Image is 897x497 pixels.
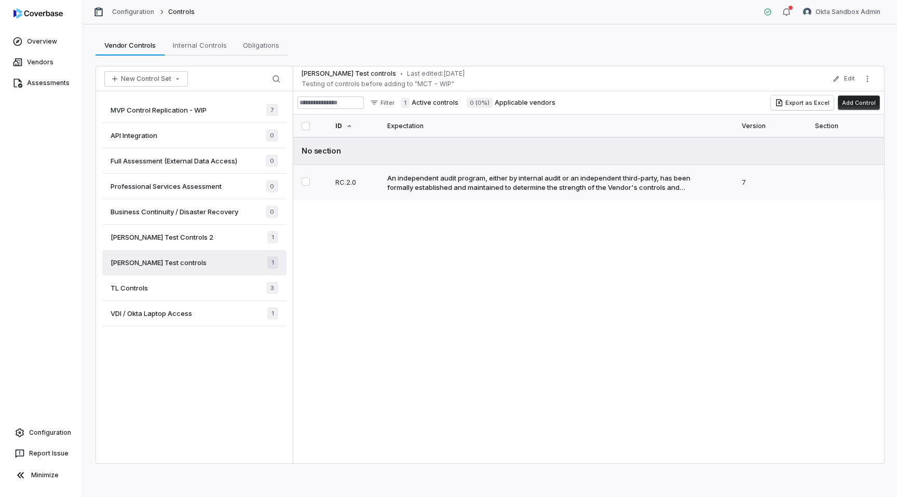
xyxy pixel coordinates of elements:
td: RC.2.0 [329,165,381,201]
button: More actions [859,71,876,87]
label: Applicable vendors [467,98,555,108]
div: No section [302,145,876,156]
span: • [400,70,403,77]
div: Version [742,115,803,137]
td: 7 [736,165,809,201]
a: Full Assessment (External Data Access)0 [102,148,287,174]
button: Add Control [838,95,880,110]
span: 1 [267,307,278,320]
span: 0 [266,155,278,167]
button: Edit [830,70,858,88]
span: Vendor Controls [100,38,160,52]
a: [PERSON_NAME] Test controls1 [102,250,287,275]
a: [PERSON_NAME] Test Controls 21 [102,225,287,250]
a: VDI / Okta Laptop Access1 [102,301,287,326]
div: Section [815,115,876,137]
button: Export as Excel [771,95,834,110]
button: New Control Set [104,71,188,87]
div: An independent audit program, either by internal audit or an independent third-party, has been fo... [387,173,691,192]
span: Internal Controls [169,38,231,52]
a: Overview [2,32,80,51]
a: TL Controls3 [102,275,287,301]
a: Professional Services Assessment0 [102,174,287,199]
span: VDI / Okta Laptop Access [111,309,192,318]
span: MVP Control Replication - WIP [111,105,207,115]
span: [PERSON_NAME] Test controls [111,258,207,267]
span: 0 [266,129,278,142]
img: Okta Sandbox Admin avatar [803,8,811,16]
a: API Integration0 [102,123,287,148]
span: Business Continuity / Disaster Recovery [111,207,238,216]
span: 0 [266,205,278,218]
button: Report Issue [4,444,78,463]
span: Testing of controls before adding to "MCT - WIP" [302,80,465,88]
button: Filter [366,96,399,109]
span: Filter [380,99,395,107]
span: Last edited: [DATE] [407,70,465,78]
label: Active controls [401,98,458,108]
a: Business Continuity / Disaster Recovery0 [102,199,287,225]
span: 1 [267,256,278,269]
span: 1 [267,231,278,243]
span: Controls [168,8,195,16]
span: [PERSON_NAME] Test Controls 2 [111,232,213,242]
span: [PERSON_NAME] Test controls [302,70,396,78]
button: Okta Sandbox Admin avatarOkta Sandbox Admin [797,4,887,20]
span: Professional Services Assessment [111,182,222,191]
span: Okta Sandbox Admin [816,8,880,16]
a: Configuration [112,8,155,16]
span: Full Assessment (External Data Access) [111,156,237,165]
a: Assessments [2,74,80,92]
button: Minimize [4,465,78,486]
span: 3 [266,282,278,294]
a: MVP Control Replication - WIP7 [102,98,287,123]
span: 7 [266,104,278,116]
span: TL Controls [111,283,148,293]
span: 0 [266,180,278,192]
a: Configuration [4,423,78,442]
button: Select RC.2.0 control [302,177,310,186]
span: 0 (0%) [467,98,493,108]
div: Expectation [387,115,729,137]
a: Vendors [2,53,80,72]
span: Obligations [239,38,283,52]
span: API Integration [111,131,157,140]
img: logo-D7KZi-bG.svg [13,8,63,19]
div: ID [335,115,375,137]
span: 1 [401,98,410,108]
